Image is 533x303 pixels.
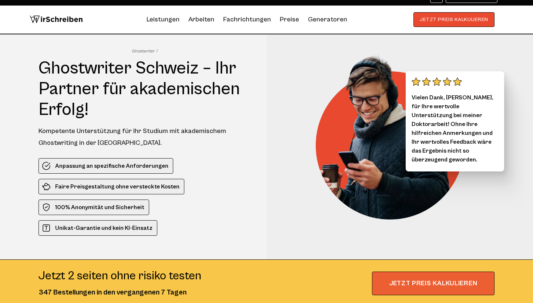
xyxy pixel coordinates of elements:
[132,48,158,54] a: Ghostwriter
[38,269,201,283] div: Jetzt 2 seiten ohne risiko testen
[42,182,51,191] img: Faire Preisgestaltung ohne versteckte Kosten
[147,14,180,25] a: Leistungen
[30,12,83,27] img: logo wirschreiben
[412,77,462,86] img: stars
[223,14,271,25] a: Fachrichtungen
[38,200,149,215] li: 100% Anonymität und Sicherheit
[38,125,253,149] div: Kompetente Unterstützung für Ihr Studium mit akademischem Ghostwriting in der [GEOGRAPHIC_DATA].
[42,203,51,212] img: 100% Anonymität und Sicherheit
[372,272,495,295] span: JETZT PREIS KALKULIEREN
[308,14,347,25] a: Generatoren
[280,16,299,23] a: Preise
[188,14,214,25] a: Arbeiten
[38,179,184,194] li: Faire Preisgestaltung ohne versteckte Kosten
[38,158,173,174] li: Anpassung an spezifische Anforderungen
[42,161,51,170] img: Anpassung an spezifische Anforderungen
[406,71,504,171] div: Vielen Dank, [PERSON_NAME], für Ihre wertvolle Unterstützung bei meiner Doktorarbeit! Ohne Ihre h...
[316,52,475,219] img: Ghostwriter Schweiz – Ihr Partner für akademischen Erfolg!
[38,220,157,236] li: Unikat-Garantie und kein KI-Einsatz
[38,58,253,120] h1: Ghostwriter Schweiz – Ihr Partner für akademischen Erfolg!
[413,12,495,27] button: JETZT PREIS KALKULIEREN
[42,224,51,232] img: Unikat-Garantie und kein KI-Einsatz
[38,287,201,298] div: 347 Bestellungen in den vergangenen 7 Tagen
